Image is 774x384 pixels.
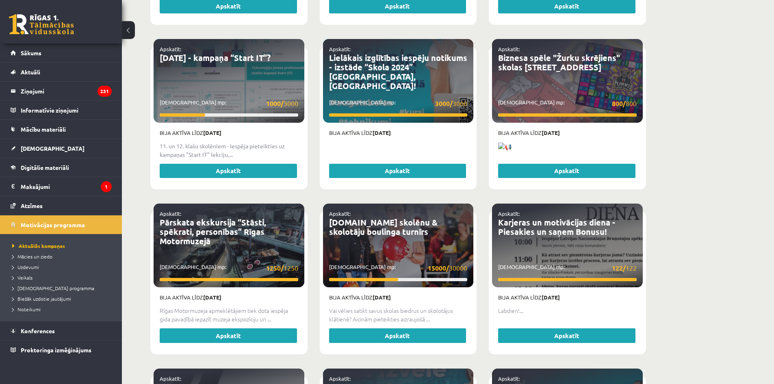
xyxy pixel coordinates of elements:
[612,264,626,272] strong: 122/
[9,14,74,35] a: Rīgas 1. Tālmācības vidusskola
[373,294,391,301] strong: [DATE]
[101,181,112,192] i: 1
[428,264,449,272] strong: 15000/
[373,129,391,136] strong: [DATE]
[266,263,298,273] span: 1250
[329,52,467,91] a: Lielākais izglītības iespēju notikums - izstāde “Skola 2024” [GEOGRAPHIC_DATA], [GEOGRAPHIC_DATA]!
[329,263,468,273] p: [DEMOGRAPHIC_DATA] mp:
[160,375,181,382] a: Apskatīt:
[498,98,637,108] p: [DEMOGRAPHIC_DATA] mp:
[11,82,112,100] a: Ziņojumi231
[21,202,43,209] span: Atzīmes
[11,101,112,119] a: Informatīvie ziņojumi
[329,46,351,52] a: Apskatīt:
[21,346,91,354] span: Proktoringa izmēģinājums
[498,143,512,151] img: 📢
[12,306,41,312] span: Noteikumi
[329,293,468,302] p: Bija aktīva līdz
[160,46,181,52] a: Apskatīt:
[21,327,55,334] span: Konferences
[160,210,181,217] a: Apskatīt:
[12,253,114,260] a: Mācies un ziedo
[21,126,66,133] span: Mācību materiāli
[160,293,298,302] p: Bija aktīva līdz
[11,196,112,215] a: Atzīmes
[12,253,52,260] span: Mācies un ziedo
[21,68,40,76] span: Aktuāli
[11,139,112,158] a: [DEMOGRAPHIC_DATA]
[612,98,637,108] span: 800
[160,52,271,63] a: [DATE] - kampaņa “Start IT”?
[498,52,620,72] a: Biznesa spēle "Žurku skrējiens" skolas [STREET_ADDRESS]
[160,217,266,246] a: Pārskata ekskursija “Stāsti, spēkrati, personības” Rīgas Motormuzejā
[329,98,468,108] p: [DEMOGRAPHIC_DATA] mp:
[21,49,41,56] span: Sākums
[12,263,114,271] a: Uzdevumi
[21,164,69,171] span: Digitālie materiāli
[12,284,114,292] a: [DEMOGRAPHIC_DATA] programma
[12,285,94,291] span: [DEMOGRAPHIC_DATA] programma
[21,145,85,152] span: [DEMOGRAPHIC_DATA]
[12,274,114,281] a: Veikals
[498,217,616,237] a: Karjeras un motivācijas diena - Piesakies un saņem Bonusu!
[542,294,560,301] strong: [DATE]
[329,210,351,217] a: Apskatīt:
[12,295,114,302] a: Biežāk uzdotie jautājumi
[498,293,637,302] p: Bija aktīva līdz
[12,242,114,249] a: Aktuālās kampaņas
[160,164,297,178] a: Apskatīt
[329,217,438,237] a: [DOMAIN_NAME] skolēnu & skolotāju boulinga turnīrs
[203,294,221,301] strong: [DATE]
[329,375,351,382] a: Apskatīt:
[329,306,468,323] p: Vai vēlies satikt savus skolas biedrus un skolotājus klātienē? Aicinām pieteikties aizraujošā ...
[11,341,112,359] a: Proktoringa izmēģinājums
[160,142,285,158] strong: 11. un 12. klašu skolēniem - Iespēja pieteikties uz kampaņas "Start IT" lekciju,...
[11,158,112,177] a: Digitālie materiāli
[12,274,33,281] span: Veikals
[498,210,520,217] a: Apskatīt:
[435,99,453,108] strong: 3000/
[329,129,468,137] p: Bija aktīva līdz
[21,177,112,196] legend: Maksājumi
[11,43,112,62] a: Sākums
[21,221,85,228] span: Motivācijas programma
[329,328,466,343] a: Apskatīt
[160,98,298,108] p: [DEMOGRAPHIC_DATA] mp:
[11,63,112,81] a: Aktuāli
[435,98,467,108] span: 3000
[498,46,520,52] a: Apskatīt:
[266,99,284,108] strong: 1000/
[498,306,637,315] p: Labdien!...
[160,328,297,343] a: Apskatīt
[21,82,112,100] legend: Ziņojumi
[11,177,112,196] a: Maksājumi1
[266,98,298,108] span: 3000
[498,263,637,273] p: [DEMOGRAPHIC_DATA] mp:
[12,264,39,270] span: Uzdevumi
[160,263,298,273] p: [DEMOGRAPHIC_DATA] mp:
[98,86,112,97] i: 231
[12,306,114,313] a: Noteikumi
[160,129,298,137] p: Bija aktīva līdz
[498,164,635,178] a: Apskatīt
[11,120,112,139] a: Mācību materiāli
[498,375,520,382] a: Apskatīt:
[12,243,65,249] span: Aktuālās kampaņas
[12,295,71,302] span: Biežāk uzdotie jautājumi
[11,321,112,340] a: Konferences
[428,263,467,273] span: 30000
[11,215,112,234] a: Motivācijas programma
[498,328,635,343] a: Apskatīt
[21,101,112,119] legend: Informatīvie ziņojumi
[498,129,637,137] p: Bija aktīva līdz
[203,129,221,136] strong: [DATE]
[612,263,637,273] span: 122
[266,264,284,272] strong: 1250/
[160,306,298,323] p: Rīgas Motormuzeja apmeklētājiem tiek dota iespēja gida pavadībā iepazīt muzeja ekspozīciju un ...
[542,129,560,136] strong: [DATE]
[612,99,626,108] strong: 800/
[329,164,466,178] a: Apskatīt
